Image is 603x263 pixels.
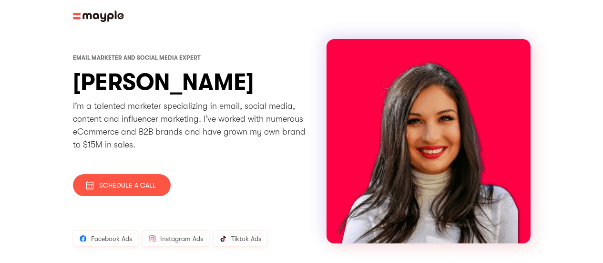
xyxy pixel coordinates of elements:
[73,50,307,65] div: Email Marketer and Social Media Expert
[160,235,203,242] div: Instagram Ads
[148,235,203,242] a: Instagram Ads
[99,180,156,190] div: Schedule a call
[231,235,261,242] div: Tiktok Ads
[219,235,261,242] a: Tiktok Ads
[73,100,307,151] p: I’m a talented marketer specializing in email, social media, content and influencer marketing. I’...
[91,235,132,242] div: Facebook Ads
[79,235,132,242] a: Facebook Ads
[73,69,307,96] h1: [PERSON_NAME]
